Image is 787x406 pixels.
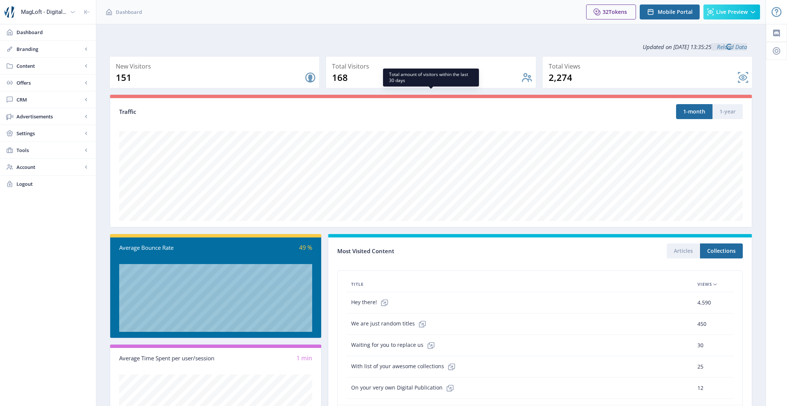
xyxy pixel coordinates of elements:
[16,130,82,137] span: Settings
[332,72,521,84] div: 168
[351,381,458,396] span: On your very own Digital Publication
[337,245,540,257] div: Most Visited Content
[16,79,82,87] span: Offers
[116,72,304,84] div: 151
[119,107,431,116] div: Traffic
[658,9,693,15] span: Mobile Portal
[16,113,82,120] span: Advertisements
[119,243,216,252] div: Average Bounce Rate
[676,104,712,119] button: 1-month
[351,280,364,289] span: Title
[712,104,743,119] button: 1-year
[711,43,747,51] a: Reload Data
[703,4,760,19] button: Live Preview
[16,62,82,70] span: Content
[116,8,142,16] span: Dashboard
[697,341,703,350] span: 30
[700,243,743,258] button: Collections
[16,28,90,36] span: Dashboard
[549,72,737,84] div: 2,274
[351,338,438,353] span: Waiting for you to replace us
[697,298,711,307] span: 4,590
[216,354,313,363] div: 1 min
[16,45,82,53] span: Branding
[16,180,90,188] span: Logout
[332,61,533,72] div: Total Visitors
[697,319,706,328] span: 450
[116,61,316,72] div: New Visitors
[109,37,753,56] div: Updated on [DATE] 13:35:25
[640,4,700,19] button: Mobile Portal
[609,8,627,15] span: Tokens
[697,280,712,289] span: Views
[351,316,430,331] span: We are just random titles
[586,4,636,19] button: 32Tokens
[697,362,703,371] span: 25
[4,6,16,18] img: properties.app_icon.png
[16,146,82,154] span: Tools
[667,243,700,258] button: Articles
[697,384,703,393] span: 12
[299,243,312,252] span: 49 %
[21,4,67,20] div: MagLoft - Digital Magazine
[389,72,473,84] span: Total amount of visitors within the last 30 days
[16,96,82,103] span: CRM
[351,295,392,310] span: Hey there!
[549,61,749,72] div: Total Views
[16,163,82,171] span: Account
[351,359,459,374] span: With list of your awesome collections
[119,354,216,363] div: Average Time Spent per user/session
[716,9,748,15] span: Live Preview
